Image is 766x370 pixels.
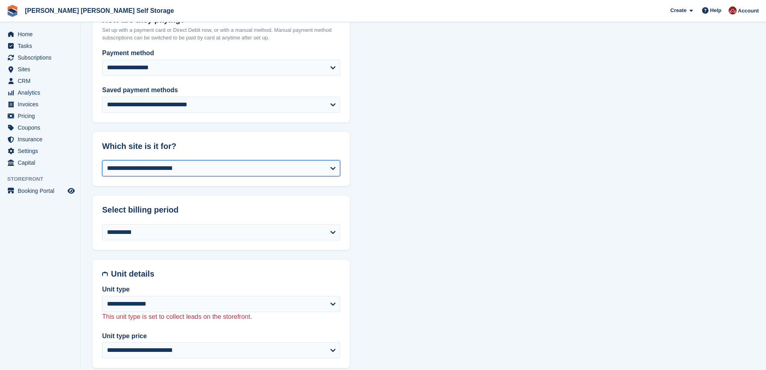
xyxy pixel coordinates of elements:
label: Saved payment methods [102,85,340,95]
p: Set up with a payment card or Direct Debit now, or with a manual method. Manual payment method su... [102,26,340,42]
span: Settings [18,145,66,157]
a: menu [4,64,76,75]
span: Subscriptions [18,52,66,63]
span: Help [710,6,721,14]
label: Unit type [102,285,340,294]
span: Analytics [18,87,66,98]
label: Unit type price [102,331,340,341]
span: Capital [18,157,66,168]
span: Invoices [18,99,66,110]
a: menu [4,52,76,63]
label: Payment method [102,48,340,58]
img: Ben Spickernell [729,6,737,14]
a: menu [4,75,76,87]
a: menu [4,157,76,168]
a: menu [4,40,76,52]
a: menu [4,122,76,133]
span: CRM [18,75,66,87]
span: Coupons [18,122,66,133]
span: Tasks [18,40,66,52]
span: Account [738,7,759,15]
span: Create [670,6,686,14]
a: menu [4,110,76,122]
a: menu [4,87,76,98]
img: unit-details-icon-595b0c5c156355b767ba7b61e002efae458ec76ed5ec05730b8e856ff9ea34a9.svg [102,269,108,279]
a: menu [4,134,76,145]
span: Pricing [18,110,66,122]
a: menu [4,145,76,157]
a: Preview store [66,186,76,196]
a: menu [4,185,76,196]
img: stora-icon-8386f47178a22dfd0bd8f6a31ec36ba5ce8667c1dd55bd0f319d3a0aa187defe.svg [6,5,18,17]
h2: Which site is it for? [102,142,340,151]
a: [PERSON_NAME] [PERSON_NAME] Self Storage [22,4,177,17]
a: menu [4,29,76,40]
h2: Select billing period [102,205,340,215]
span: Home [18,29,66,40]
span: Storefront [7,175,80,183]
span: Booking Portal [18,185,66,196]
p: This unit type is set to collect leads on the storefront. [102,312,340,322]
span: Insurance [18,134,66,145]
h2: Unit details [111,269,340,279]
span: Sites [18,64,66,75]
a: menu [4,99,76,110]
